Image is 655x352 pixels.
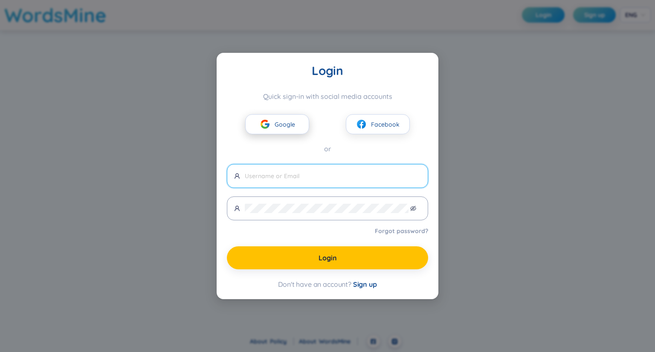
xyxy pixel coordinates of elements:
[356,119,367,130] img: facebook
[227,63,428,78] div: Login
[375,227,428,235] a: Forgot password?
[227,280,428,289] div: Don't have an account?
[227,144,428,154] div: or
[260,119,270,130] img: google
[371,120,400,129] span: Facebook
[319,253,337,263] span: Login
[227,92,428,101] div: Quick sign-in with social media accounts
[245,171,421,181] input: Username or Email
[346,114,410,134] button: facebookFacebook
[234,173,240,179] span: user
[227,246,428,269] button: Login
[275,120,295,129] span: Google
[353,280,377,289] span: Sign up
[234,205,240,211] span: user
[245,114,309,134] button: googleGoogle
[410,205,416,211] span: eye-invisible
